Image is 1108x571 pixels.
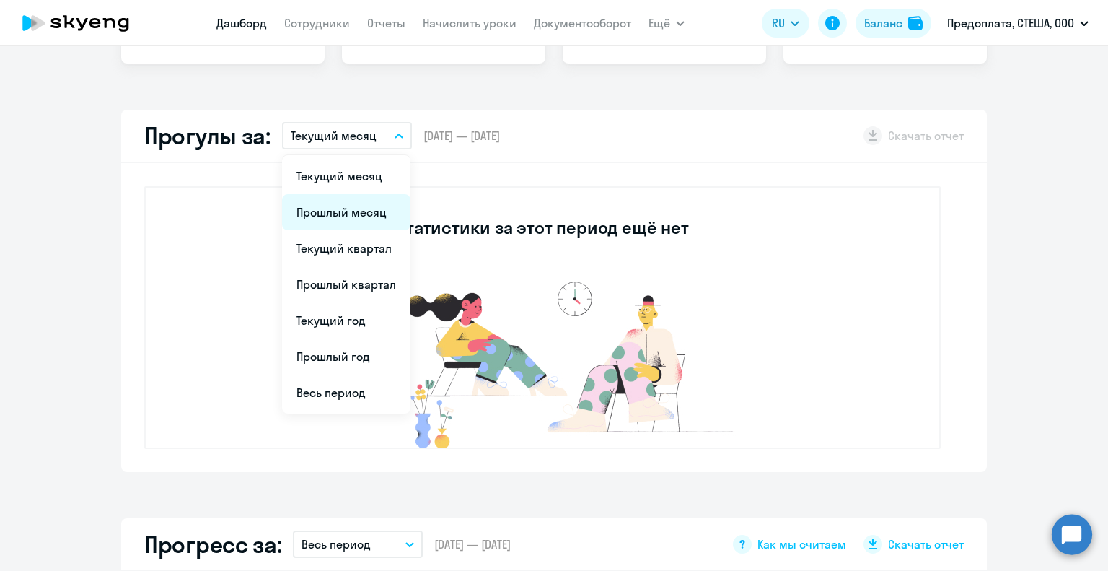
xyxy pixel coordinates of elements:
[856,9,931,38] button: Балансbalance
[534,16,631,30] a: Документооборот
[908,16,923,30] img: balance
[888,536,964,552] span: Скачать отчет
[282,122,412,149] button: Текущий месяц
[144,530,281,559] h2: Прогресс за:
[434,536,511,552] span: [DATE] — [DATE]
[772,14,785,32] span: RU
[367,16,405,30] a: Отчеты
[757,536,846,552] span: Как мы считаем
[762,9,809,38] button: RU
[940,6,1096,40] button: Предоплата, СТЕША, ООО
[423,128,500,144] span: [DATE] — [DATE]
[648,9,685,38] button: Ещё
[284,16,350,30] a: Сотрудники
[216,16,267,30] a: Дашборд
[302,536,371,553] p: Весь период
[293,531,423,558] button: Весь период
[423,16,516,30] a: Начислить уроки
[144,121,271,150] h2: Прогулы за:
[396,216,688,239] h3: Статистики за этот период ещё нет
[947,14,1074,32] p: Предоплата, СТЕША, ООО
[326,274,759,448] img: no-data
[864,14,902,32] div: Баланс
[291,127,377,144] p: Текущий месяц
[282,155,410,414] ul: Ещё
[648,14,670,32] span: Ещё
